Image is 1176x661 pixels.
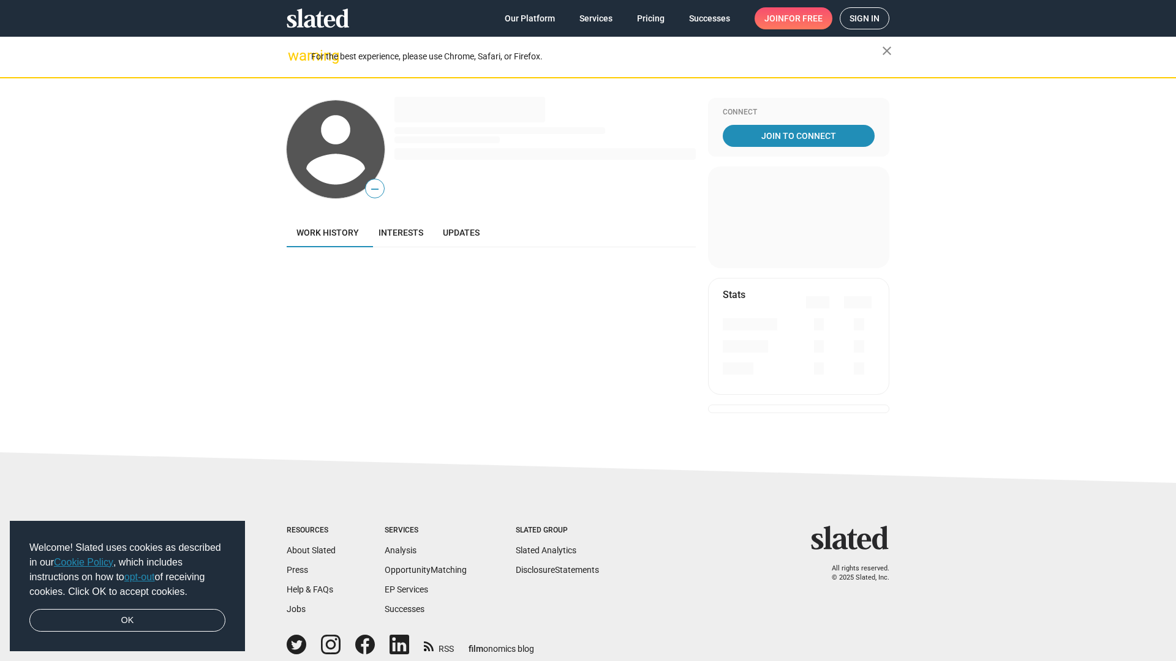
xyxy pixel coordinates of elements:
[495,7,565,29] a: Our Platform
[287,218,369,247] a: Work history
[296,228,359,237] span: Work history
[755,7,832,29] a: Joinfor free
[287,604,306,614] a: Jobs
[723,125,875,147] a: Join To Connect
[627,7,674,29] a: Pricing
[424,636,454,655] a: RSS
[570,7,622,29] a: Services
[723,288,745,301] mat-card-title: Stats
[54,557,113,567] a: Cookie Policy
[369,218,433,247] a: Interests
[469,644,483,654] span: film
[385,526,467,536] div: Services
[764,7,823,29] span: Join
[287,526,336,536] div: Resources
[819,564,889,582] p: All rights reserved. © 2025 Slated, Inc.
[433,218,489,247] a: Updates
[689,7,730,29] span: Successes
[379,228,423,237] span: Interests
[840,7,889,29] a: Sign in
[288,48,303,63] mat-icon: warning
[443,228,480,237] span: Updates
[287,545,336,555] a: About Slated
[469,633,534,655] a: filmonomics blog
[725,125,872,147] span: Join To Connect
[505,7,555,29] span: Our Platform
[385,565,467,575] a: OpportunityMatching
[516,565,599,575] a: DisclosureStatements
[10,521,245,652] div: cookieconsent
[29,609,225,632] a: dismiss cookie message
[784,7,823,29] span: for free
[287,584,333,594] a: Help & FAQs
[385,604,424,614] a: Successes
[385,584,428,594] a: EP Services
[516,545,576,555] a: Slated Analytics
[124,572,155,582] a: opt-out
[287,565,308,575] a: Press
[385,545,417,555] a: Analysis
[637,7,665,29] span: Pricing
[850,8,880,29] span: Sign in
[723,108,875,118] div: Connect
[366,181,384,197] span: —
[29,540,225,599] span: Welcome! Slated uses cookies as described in our , which includes instructions on how to of recei...
[311,48,882,65] div: For the best experience, please use Chrome, Safari, or Firefox.
[679,7,740,29] a: Successes
[516,526,599,536] div: Slated Group
[880,43,894,58] mat-icon: close
[579,7,612,29] span: Services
